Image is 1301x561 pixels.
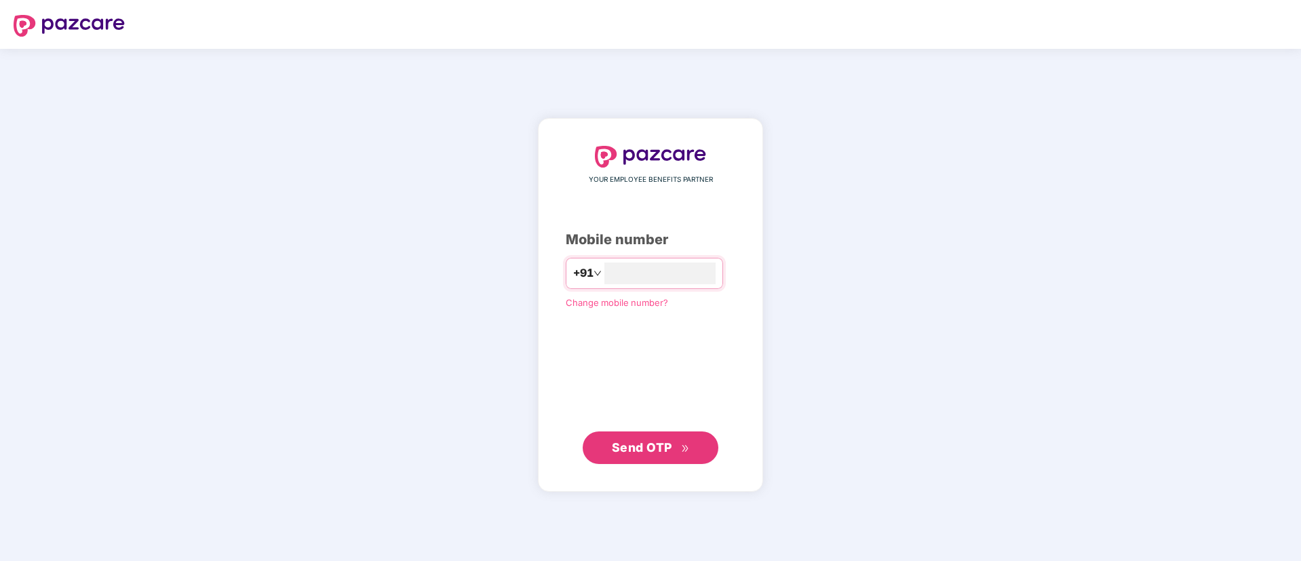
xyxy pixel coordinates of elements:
[566,229,735,250] div: Mobile number
[583,431,718,464] button: Send OTPdouble-right
[594,269,602,277] span: down
[589,174,713,185] span: YOUR EMPLOYEE BENEFITS PARTNER
[14,15,125,37] img: logo
[595,146,706,168] img: logo
[612,440,672,454] span: Send OTP
[681,444,690,453] span: double-right
[566,297,668,308] a: Change mobile number?
[573,265,594,282] span: +91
